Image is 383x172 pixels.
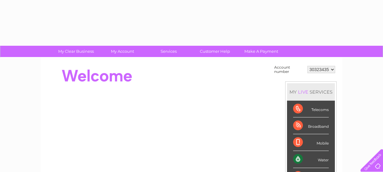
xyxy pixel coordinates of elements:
[293,151,329,168] div: Water
[144,46,194,57] a: Services
[287,83,335,101] div: MY SERVICES
[293,101,329,117] div: Telecoms
[297,89,310,95] div: LIVE
[293,134,329,151] div: Mobile
[51,46,101,57] a: My Clear Business
[236,46,286,57] a: Make A Payment
[190,46,240,57] a: Customer Help
[97,46,147,57] a: My Account
[273,64,306,75] td: Account number
[293,117,329,134] div: Broadband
